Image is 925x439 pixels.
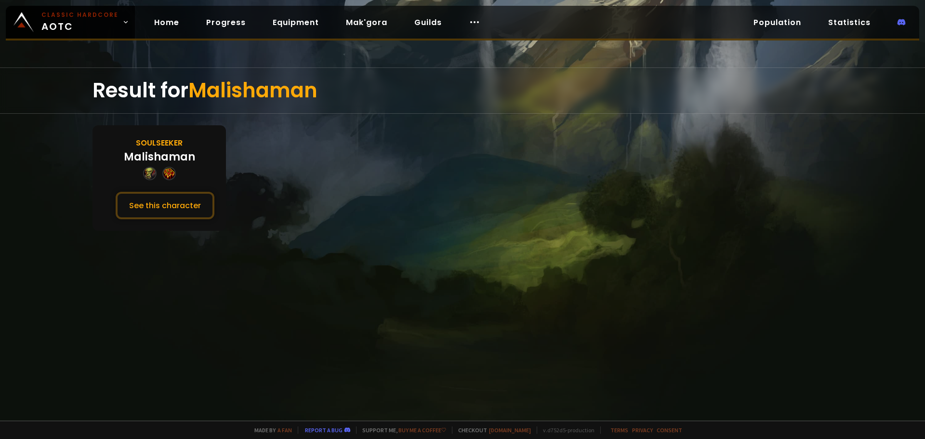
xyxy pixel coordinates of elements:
[198,13,253,32] a: Progress
[92,68,832,113] div: Result for
[657,426,682,434] a: Consent
[356,426,446,434] span: Support me,
[6,6,135,39] a: Classic HardcoreAOTC
[265,13,327,32] a: Equipment
[136,137,183,149] div: Soulseeker
[249,426,292,434] span: Made by
[338,13,395,32] a: Mak'gora
[41,11,119,19] small: Classic Hardcore
[277,426,292,434] a: a fan
[188,76,317,105] span: Malishaman
[452,426,531,434] span: Checkout
[124,149,195,165] div: Malishaman
[305,426,343,434] a: Report a bug
[407,13,449,32] a: Guilds
[820,13,878,32] a: Statistics
[146,13,187,32] a: Home
[398,426,446,434] a: Buy me a coffee
[116,192,214,219] button: See this character
[632,426,653,434] a: Privacy
[489,426,531,434] a: [DOMAIN_NAME]
[610,426,628,434] a: Terms
[41,11,119,34] span: AOTC
[746,13,809,32] a: Population
[537,426,595,434] span: v. d752d5 - production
